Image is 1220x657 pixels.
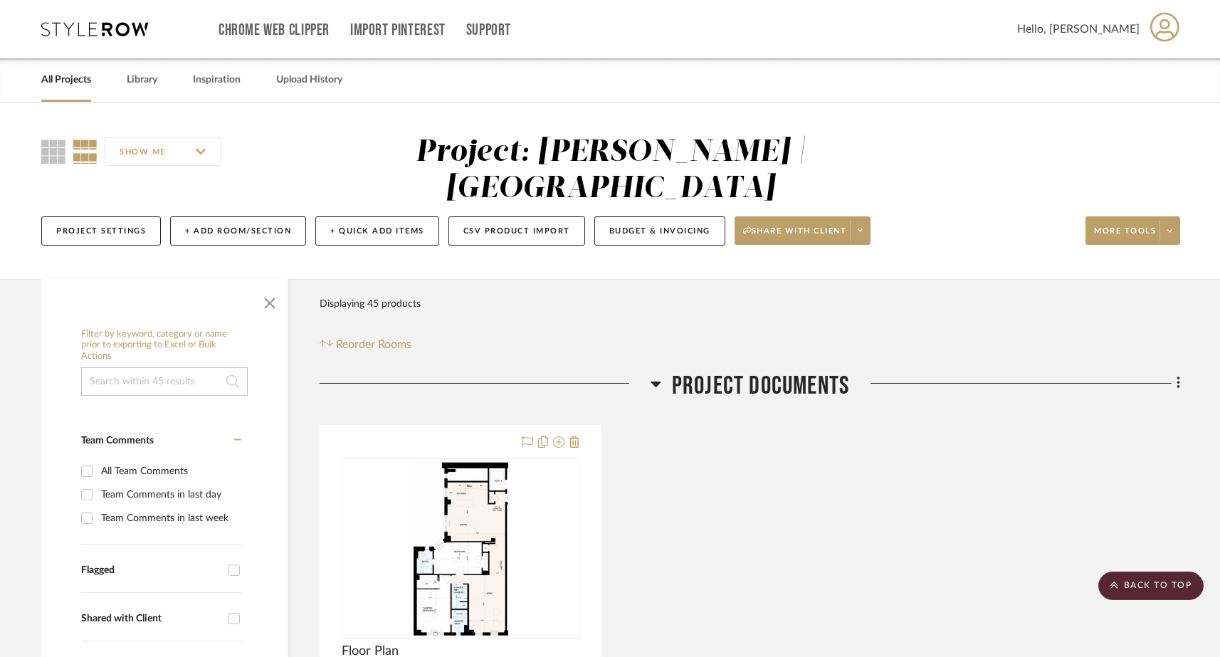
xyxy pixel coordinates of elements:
div: Flagged [81,564,221,577]
a: Library [127,70,157,90]
div: Project: [PERSON_NAME] | [GEOGRAPHIC_DATA] [416,137,806,204]
button: Close [256,286,284,315]
button: CSV Product Import [448,216,585,246]
span: Hello, [PERSON_NAME] [1017,21,1140,38]
button: Reorder Rooms [320,336,411,353]
button: Share with client [735,216,871,245]
button: Budget & Invoicing [594,216,725,246]
span: More tools [1094,226,1156,247]
button: + Add Room/Section [170,216,306,246]
a: All Projects [41,70,91,90]
button: More tools [1085,216,1180,245]
a: Upload History [276,70,342,90]
input: Search within 45 results [81,367,248,396]
button: + Quick Add Items [315,216,439,246]
span: Team Comments [81,436,154,446]
a: Chrome Web Clipper [219,24,330,36]
scroll-to-top-button: BACK TO TOP [1098,572,1204,600]
div: Shared with Client [81,613,221,625]
span: Project Documents [672,371,849,401]
div: Team Comments in last day [101,483,238,506]
button: Project Settings [41,216,161,246]
a: Inspiration [193,70,241,90]
span: Share with client [743,226,847,247]
div: Team Comments in last week [101,507,238,530]
span: Reorder Rooms [336,336,411,353]
a: Import Pinterest [350,24,446,36]
div: Displaying 45 products [320,290,421,318]
img: Floor Plan [414,460,508,638]
h6: Filter by keyword, category or name prior to exporting to Excel or Bulk Actions [81,329,248,362]
div: All Team Comments [101,460,238,483]
a: Support [466,24,511,36]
